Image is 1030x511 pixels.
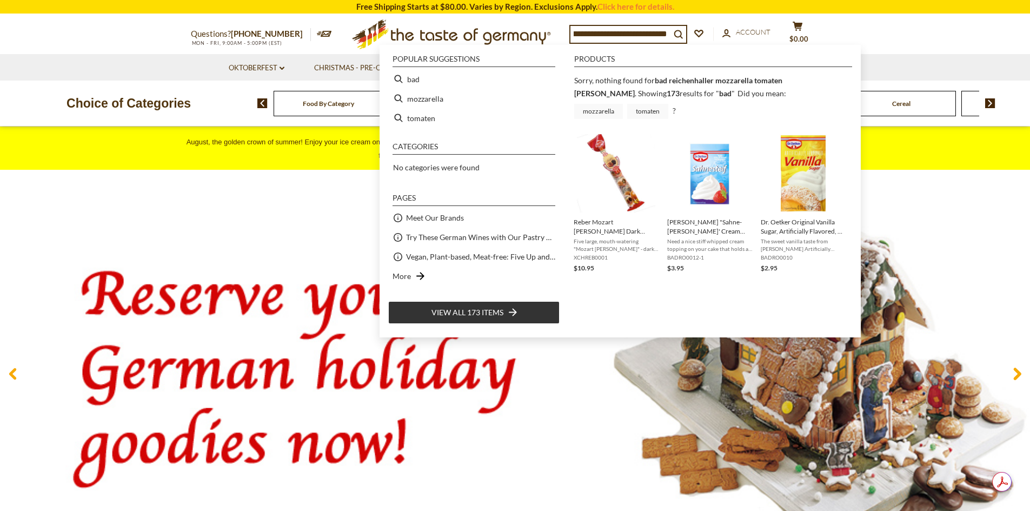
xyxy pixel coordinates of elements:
span: BADRO0010 [761,254,846,261]
a: Account [722,26,770,38]
span: Need a nice stiff whipped cream topping on your cake that holds a few strawberries or other decor... [667,237,752,253]
li: View all 173 items [388,301,560,324]
span: [PERSON_NAME] "Sahne-[PERSON_NAME]' Cream Stabilizer, 5-pack - Made in [GEOGRAPHIC_DATA] [667,217,752,236]
li: mozzarella [388,89,560,108]
span: Account [736,28,770,36]
span: August, the golden crown of summer! Enjoy your ice cream on a sun-drenched afternoon with unique ... [187,138,844,160]
a: Dr. Oetker Original Vanilla Sugar, Artificially Flavored, 6 packets .32 oz per packetThe sweet va... [761,134,846,274]
span: $0.00 [789,35,808,43]
a: Food By Category [303,99,354,108]
span: $10.95 [574,264,594,272]
span: Showing results for " " [638,89,735,98]
span: XCHREB0001 [574,254,659,261]
a: Cereal [892,99,911,108]
a: [PHONE_NUMBER] [231,29,303,38]
li: Dr. Oetker Original Vanilla Sugar, Artificially Flavored, 6 packets .32 oz per packet [756,130,850,278]
span: Sorry, nothing found for . [574,76,782,97]
a: tomaten [627,104,668,119]
li: Products [574,55,852,67]
a: [PERSON_NAME] "Sahne-[PERSON_NAME]' Cream Stabilizer, 5-pack - Made in [GEOGRAPHIC_DATA]Need a ni... [667,134,752,274]
img: Reber Dark Chocolate Marizpan Truffles 5pc. [577,134,655,213]
span: $2.95 [761,264,778,272]
li: tomaten [388,108,560,128]
li: Dr. Oetker "Sahne-Steif' Cream Stabilizer, 5-pack - Made in Germany [663,130,756,278]
span: MON - FRI, 9:00AM - 5:00PM (EST) [191,40,283,46]
span: $3.95 [667,264,684,272]
img: next arrow [985,98,995,108]
li: bad [388,69,560,89]
li: Reber Mozart Kugel Dark Chocolate 5pc. - 3.5 oz. [569,130,663,278]
li: Vegan, Plant-based, Meat-free: Five Up and Coming Brands [388,247,560,267]
img: previous arrow [257,98,268,108]
li: Popular suggestions [393,55,555,67]
a: Click here for details. [597,2,674,11]
li: Meet Our Brands [388,208,560,228]
li: Pages [393,194,555,206]
div: Instant Search Results [380,45,861,337]
a: bad [719,89,732,98]
a: mozzarella [574,104,623,119]
span: No categories were found [393,163,480,172]
div: Did you mean: ? [574,89,786,115]
span: Five large, mouth-watering "Mozart [PERSON_NAME]" - dark chocolate truffles filled with nougat an... [574,237,659,253]
a: Christmas - PRE-ORDER [314,62,407,74]
p: Questions? [191,27,311,41]
li: Try These German Wines with Our Pastry or Charcuterie [388,228,560,247]
a: Reber Dark Chocolate Marizpan Truffles 5pc.Reber Mozart [PERSON_NAME] Dark Chocolate 5pc. - 3.5 o... [574,134,659,274]
li: More [388,267,560,286]
span: Reber Mozart [PERSON_NAME] Dark Chocolate 5pc. - 3.5 oz. [574,217,659,236]
b: 173 [667,89,680,98]
li: Categories [393,143,555,155]
b: bad reichenhaller mozzarella tomaten [PERSON_NAME] [574,76,782,97]
a: Vegan, Plant-based, Meat-free: Five Up and Coming Brands [406,250,555,263]
span: BADRO0012-1 [667,254,752,261]
span: View all 173 items [431,307,503,318]
a: Try These German Wines with Our Pastry or Charcuterie [406,231,555,243]
span: The sweet vanilla taste from [PERSON_NAME] Artificially Flavored Vanilla Sugar is an essential in... [761,237,846,253]
a: Oktoberfest [229,62,284,74]
button: $0.00 [782,21,814,48]
a: Meet Our Brands [406,211,464,224]
span: Dr. Oetker Original Vanilla Sugar, Artificially Flavored, 6 packets .32 oz per packet [761,217,846,236]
